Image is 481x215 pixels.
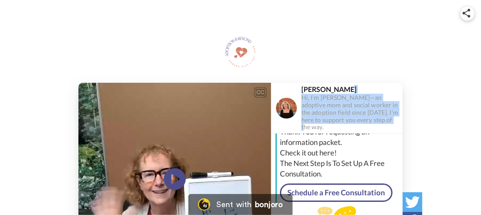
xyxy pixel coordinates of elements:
[188,194,293,215] a: Bonjoro LogoSent withbonjoro
[301,85,402,93] div: [PERSON_NAME]
[301,94,402,131] div: Hi, I’m [PERSON_NAME]—an adoptive mom and social worker in the adoption field since [DATE]. I’m h...
[255,201,283,208] div: bonjoro
[463,9,470,18] img: ic_share.svg
[223,35,258,70] img: Adoption & Beyond, Inc. logo
[198,198,210,211] img: Bonjoro Logo
[216,201,251,208] div: Sent with
[276,98,297,119] img: Profile Image
[255,88,266,97] div: CC
[280,183,393,202] a: Schedule a Free Consultation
